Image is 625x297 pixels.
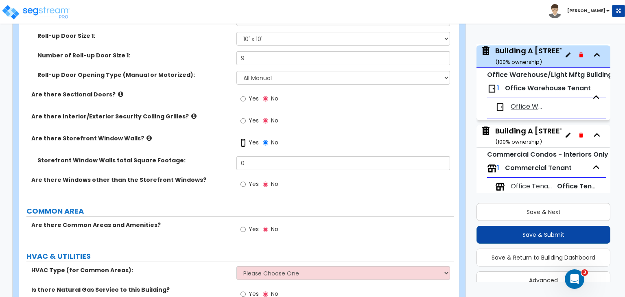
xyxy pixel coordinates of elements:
[31,286,230,294] label: Is there Natural Gas Service to this Building?
[476,271,610,289] button: Advanced
[505,163,572,173] span: Commercial Tenant
[476,249,610,266] button: Save & Return to Building Dashboard
[495,182,505,192] img: tenants.png
[495,46,608,66] div: Building A [STREET_ADDRESS]
[249,225,259,233] span: Yes
[487,150,608,159] small: Commercial Condos - Interiors Only
[240,225,246,234] input: Yes
[557,181,603,191] span: Office Tenant
[31,112,230,120] label: Are there Interior/Exterior Security Coiling Grilles?
[263,225,268,234] input: No
[240,116,246,125] input: Yes
[487,164,497,173] img: tenants.png
[581,269,588,276] span: 3
[271,116,278,124] span: No
[1,4,70,20] img: logo_pro_r.png
[476,203,610,221] button: Save & Next
[31,266,230,274] label: HVAC Type (for Common Areas):
[505,83,591,93] span: Office Warehouse Tenant
[249,180,259,188] span: Yes
[249,138,259,146] span: Yes
[481,126,491,136] img: building.svg
[271,225,278,233] span: No
[481,46,491,56] img: building.svg
[271,138,278,146] span: No
[240,138,246,147] input: Yes
[271,94,278,103] span: No
[240,94,246,103] input: Yes
[146,135,152,141] i: click for more info!
[37,32,230,40] label: Roll-up Door Size 1:
[495,58,542,66] small: ( 100 % ownership)
[511,102,545,111] span: Office Warehouse Tenant
[495,126,608,146] div: Building A [STREET_ADDRESS]
[118,91,123,97] i: click for more info!
[263,116,268,125] input: No
[191,113,197,119] i: click for more info!
[548,4,562,18] img: avatar.png
[511,182,552,191] span: Office Tenants
[271,180,278,188] span: No
[26,206,454,216] label: COMMON AREA
[26,251,454,262] label: HVAC & UTILITIES
[487,84,497,94] img: door.png
[31,90,230,98] label: Are there Sectional Doors?
[263,138,268,147] input: No
[476,226,610,244] button: Save & Submit
[31,134,230,142] label: Are there Storefront Window Walls?
[565,269,584,289] iframe: Intercom live chat
[495,138,542,146] small: ( 100 % ownership)
[249,116,259,124] span: Yes
[37,156,230,164] label: Storefront Window Walls total Square Footage:
[263,180,268,189] input: No
[481,46,562,66] span: Building A 6210-6248 Westline Drive
[497,163,499,173] span: 1
[31,176,230,184] label: Are there Windows other than the Storefront Windows?
[481,126,562,146] span: Building A 6210-6248 Westline Drive
[240,180,246,189] input: Yes
[497,83,499,93] span: 1
[37,51,230,59] label: Number of Roll-up Door Size 1:
[487,70,612,79] small: Office Warehouse/Light Mftg Building
[567,8,605,14] b: [PERSON_NAME]
[263,94,268,103] input: No
[37,71,230,79] label: Roll-up Door Opening Type (Manual or Motorized):
[249,94,259,103] span: Yes
[31,221,230,229] label: Are there Common Areas and Amenities?
[495,102,505,112] img: door.png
